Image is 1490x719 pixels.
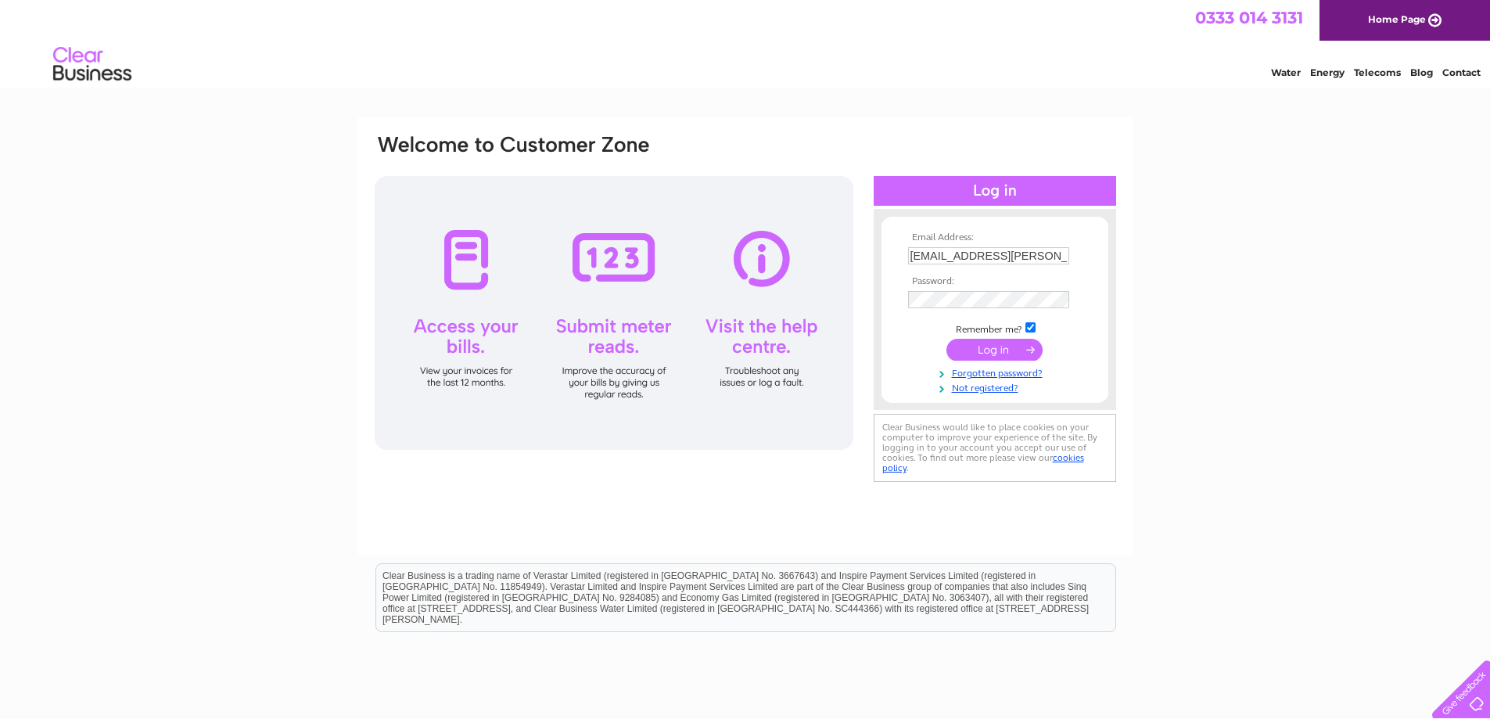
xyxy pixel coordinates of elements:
[904,232,1086,243] th: Email Address:
[908,379,1086,394] a: Not registered?
[1195,8,1303,27] a: 0333 014 3131
[1410,67,1433,78] a: Blog
[1271,67,1301,78] a: Water
[908,365,1086,379] a: Forgotten password?
[376,9,1115,76] div: Clear Business is a trading name of Verastar Limited (registered in [GEOGRAPHIC_DATA] No. 3667643...
[904,276,1086,287] th: Password:
[882,452,1084,473] a: cookies policy
[1354,67,1401,78] a: Telecoms
[52,41,132,88] img: logo.png
[1442,67,1481,78] a: Contact
[946,339,1043,361] input: Submit
[1310,67,1345,78] a: Energy
[874,414,1116,482] div: Clear Business would like to place cookies on your computer to improve your experience of the sit...
[904,320,1086,336] td: Remember me?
